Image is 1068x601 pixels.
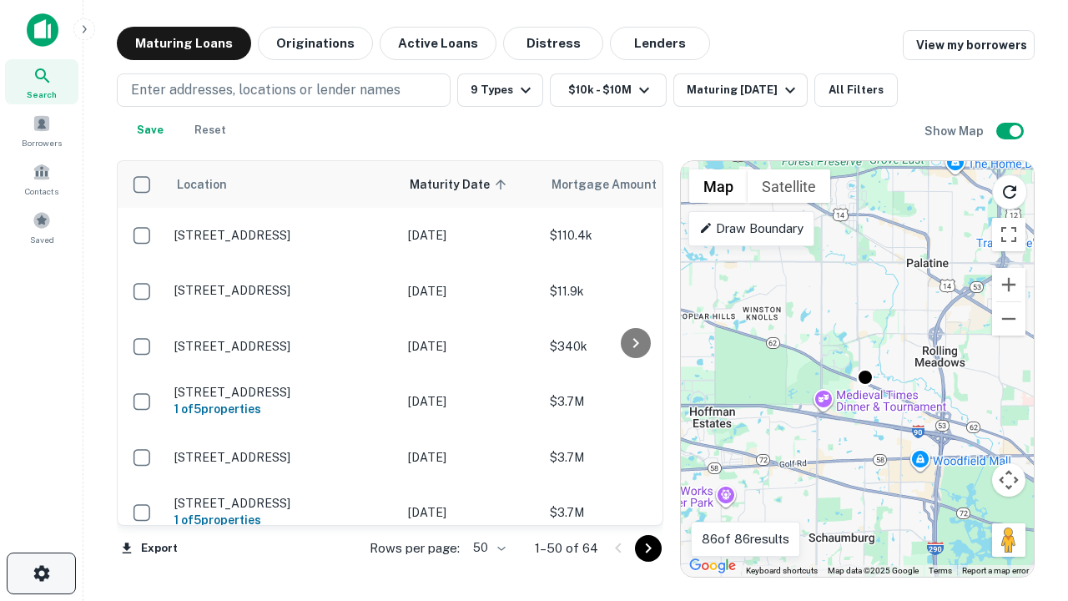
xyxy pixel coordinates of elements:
[635,535,662,562] button: Go to next page
[550,337,717,356] p: $340k
[746,565,818,577] button: Keyboard shortcuts
[174,511,391,529] h6: 1 of 5 properties
[550,448,717,467] p: $3.7M
[962,566,1029,575] a: Report a map error
[550,503,717,522] p: $3.7M
[408,448,533,467] p: [DATE]
[117,27,251,60] button: Maturing Loans
[174,283,391,298] p: [STREET_ADDRESS]
[174,339,391,354] p: [STREET_ADDRESS]
[117,73,451,107] button: Enter addresses, locations or lender names
[174,400,391,418] h6: 1 of 5 properties
[5,156,78,201] a: Contacts
[174,228,391,243] p: [STREET_ADDRESS]
[27,88,57,101] span: Search
[380,27,496,60] button: Active Loans
[5,205,78,250] a: Saved
[702,529,789,549] p: 86 of 86 results
[5,59,78,104] a: Search
[992,268,1025,301] button: Zoom in
[748,169,830,203] button: Show satellite imagery
[400,161,542,208] th: Maturity Date
[258,27,373,60] button: Originations
[992,463,1025,497] button: Map camera controls
[466,536,508,560] div: 50
[610,27,710,60] button: Lenders
[550,226,717,245] p: $110.4k
[985,467,1068,548] iframe: Chat Widget
[22,136,62,149] span: Borrowers
[681,161,1034,577] div: 0 0
[408,392,533,411] p: [DATE]
[166,161,400,208] th: Location
[184,114,237,147] button: Reset
[408,337,533,356] p: [DATE]
[924,122,986,140] h6: Show Map
[457,73,543,107] button: 9 Types
[131,80,400,100] p: Enter addresses, locations or lender names
[410,174,511,194] span: Maturity Date
[370,538,460,558] p: Rows per page:
[929,566,952,575] a: Terms (opens in new tab)
[408,503,533,522] p: [DATE]
[535,538,598,558] p: 1–50 of 64
[687,80,800,100] div: Maturing [DATE]
[408,282,533,300] p: [DATE]
[814,73,898,107] button: All Filters
[992,174,1027,210] button: Reload search area
[174,450,391,465] p: [STREET_ADDRESS]
[174,385,391,400] p: [STREET_ADDRESS]
[25,184,58,198] span: Contacts
[552,174,678,194] span: Mortgage Amount
[550,392,717,411] p: $3.7M
[30,233,54,246] span: Saved
[828,566,919,575] span: Map data ©2025 Google
[992,218,1025,251] button: Toggle fullscreen view
[685,555,740,577] img: Google
[408,226,533,245] p: [DATE]
[174,496,391,511] p: [STREET_ADDRESS]
[903,30,1035,60] a: View my borrowers
[992,302,1025,336] button: Zoom out
[685,555,740,577] a: Open this area in Google Maps (opens a new window)
[5,108,78,153] a: Borrowers
[542,161,725,208] th: Mortgage Amount
[550,73,667,107] button: $10k - $10M
[550,282,717,300] p: $11.9k
[673,73,808,107] button: Maturing [DATE]
[176,174,227,194] span: Location
[117,536,182,561] button: Export
[27,13,58,47] img: capitalize-icon.png
[689,169,748,203] button: Show street map
[503,27,603,60] button: Distress
[123,114,177,147] button: Save your search to get updates of matches that match your search criteria.
[699,219,804,239] p: Draw Boundary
